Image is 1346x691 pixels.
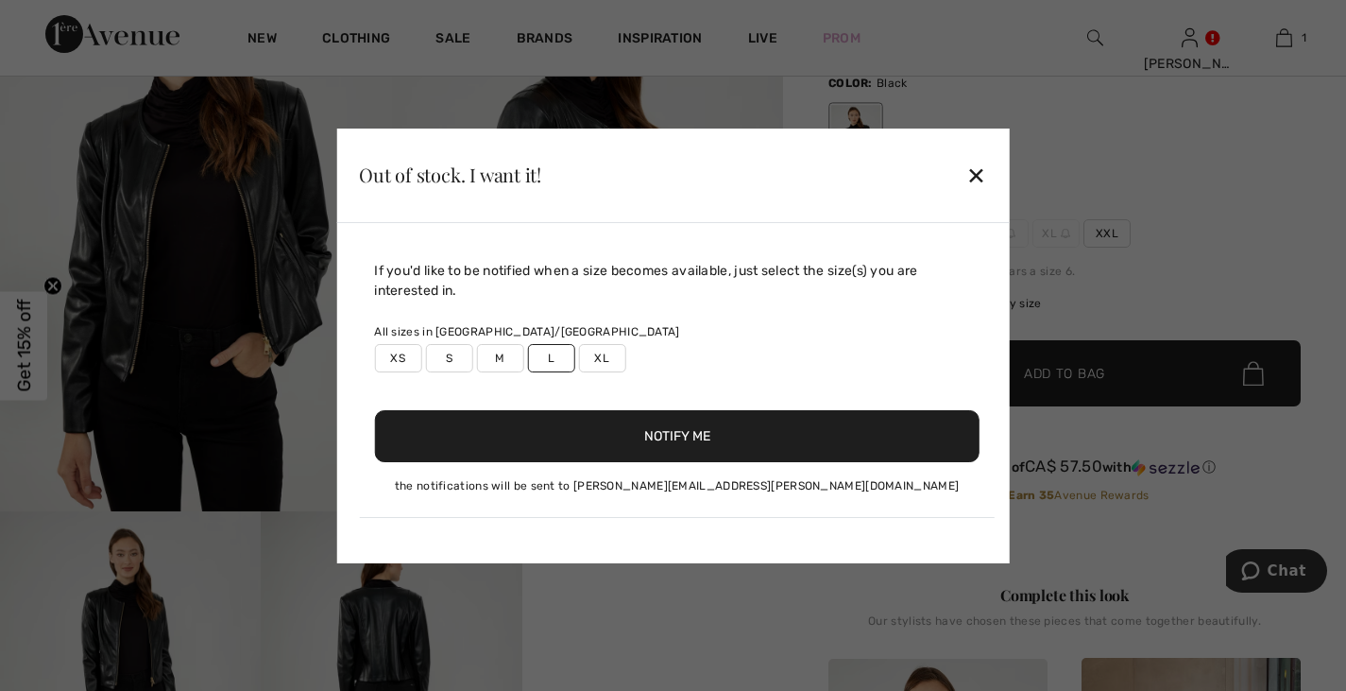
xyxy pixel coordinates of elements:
[374,410,980,462] button: Notify Me
[374,323,980,340] div: All sizes in [GEOGRAPHIC_DATA]/[GEOGRAPHIC_DATA]
[374,477,980,494] div: the notifications will be sent to [PERSON_NAME][EMAIL_ADDRESS][PERSON_NAME][DOMAIN_NAME]
[476,344,523,372] label: M
[42,13,80,30] span: Chat
[425,344,472,372] label: S
[374,344,421,372] label: XS
[374,261,980,301] div: If you'd like to be notified when a size becomes available, just select the size(s) you are inter...
[578,344,625,372] label: XL
[966,155,986,195] div: ✕
[527,344,574,372] label: L
[359,165,541,184] div: Out of stock. I want it!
